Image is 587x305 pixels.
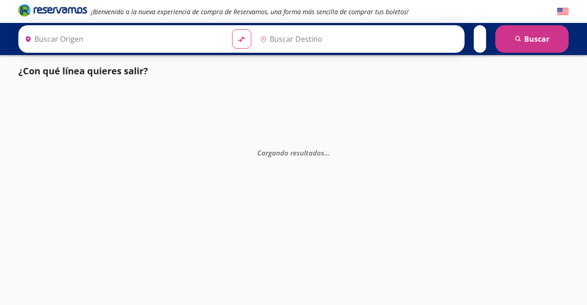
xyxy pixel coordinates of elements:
[21,28,225,50] input: Buscar Origen
[18,3,87,17] i: Brand Logo
[495,25,569,53] button: Buscar
[256,28,460,50] input: Buscar Destino
[18,3,87,20] a: Brand Logo
[257,148,330,157] em: Cargando resultados
[326,148,328,157] span: .
[557,6,569,17] button: English
[328,148,330,157] span: .
[18,64,148,78] p: ¿Con qué línea quieres salir?
[324,148,326,157] span: .
[91,7,409,16] em: ¡Bienvenido a la nueva experiencia de compra de Reservamos, una forma más sencilla de comprar tus...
